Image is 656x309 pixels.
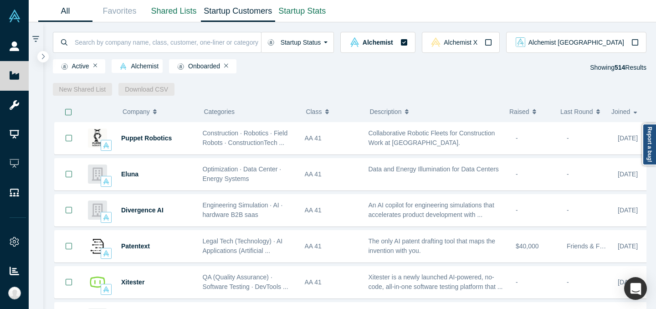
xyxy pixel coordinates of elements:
[120,63,127,70] img: alchemist Vault Logo
[422,32,500,53] button: alchemistx Vault LogoAlchemist X
[590,64,646,71] span: Showing Results
[74,31,261,53] input: Search by company name, class, customer, one-liner or category
[306,102,355,121] button: Class
[8,287,21,299] img: Ally Hoang's Account
[57,63,89,70] span: Active
[369,273,503,290] span: Xitester is a newly launched AI-powered, no-code, all-in-one software testing platform that ...
[123,102,190,121] button: Company
[369,201,494,218] span: An AI copilot for engineering simulations that accelerates product development with ...
[103,250,109,257] img: alchemist Vault Logo
[618,206,638,214] span: [DATE]
[305,231,359,262] div: AA 41
[88,273,107,292] img: Xitester's Logo
[204,108,235,115] span: Categories
[306,102,322,121] span: Class
[611,102,640,121] button: Joined
[103,142,109,149] img: alchemist Vault Logo
[369,102,401,121] span: Description
[121,206,164,214] a: Divergence AI
[509,102,551,121] button: Raised
[8,10,21,22] img: Alchemist Vault Logo
[173,63,220,70] span: Onboarded
[55,159,83,190] button: Bookmark
[618,170,638,178] span: [DATE]
[88,237,107,256] img: Patentext's Logo
[506,32,646,53] button: alchemist_aj Vault LogoAlchemist [GEOGRAPHIC_DATA]
[121,278,144,286] a: Xitester
[350,37,359,47] img: alchemist Vault Logo
[55,122,83,154] button: Bookmark
[201,0,275,22] a: Startup Customers
[516,278,518,286] span: -
[618,134,638,142] span: [DATE]
[618,278,638,286] span: [DATE]
[363,39,393,46] span: Alchemist
[560,102,593,121] span: Last Round
[203,201,283,218] span: Engineering Simulation · AI · hardware B2B saas
[567,134,569,142] span: -
[53,83,113,96] button: New Shared List
[275,0,329,22] a: Startup Stats
[567,242,615,250] span: Friends & Family
[118,83,174,96] button: Download CSV
[147,0,201,22] a: Shared Lists
[369,165,499,173] span: Data and Energy Illumination for Data Centers
[93,62,97,69] button: Remove Filter
[121,170,138,178] a: Eluna
[38,0,92,22] a: All
[224,62,228,69] button: Remove Filter
[116,63,159,70] span: Alchemist
[516,242,539,250] span: $40,000
[261,32,334,53] button: Startup Status
[103,178,109,185] img: alchemist Vault Logo
[615,64,625,71] strong: 514
[267,39,274,46] img: Startup status
[88,165,107,184] img: Eluna's Logo
[567,206,569,214] span: -
[642,124,656,165] a: Report a bug!
[618,242,638,250] span: [DATE]
[88,129,107,148] img: Puppet Robotics's Logo
[516,37,525,47] img: alchemist_aj Vault Logo
[611,102,630,121] span: Joined
[340,32,415,53] button: alchemist Vault LogoAlchemist
[121,242,150,250] a: Patentext
[560,102,602,121] button: Last Round
[177,63,184,70] img: Startup status
[444,39,477,46] span: Alchemist X
[55,195,83,226] button: Bookmark
[528,39,624,46] span: Alchemist [GEOGRAPHIC_DATA]
[103,214,109,221] img: alchemist Vault Logo
[203,273,288,290] span: QA (Quality Assurance) · Software Testing · DevTools ...
[121,134,172,142] a: Puppet Robotics
[203,165,282,182] span: Optimization · Data Center · Energy Systems
[431,37,441,47] img: alchemistx Vault Logo
[123,102,150,121] span: Company
[203,129,288,146] span: Construction · Robotics · Field Robots · ConstructionTech ...
[516,206,518,214] span: -
[567,278,569,286] span: -
[203,237,283,254] span: Legal Tech (Technology) · AI Applications (Artificial ...
[305,267,359,298] div: AA 41
[369,102,500,121] button: Description
[516,134,518,142] span: -
[305,123,359,154] div: AA 41
[567,170,569,178] span: -
[55,267,83,298] button: Bookmark
[103,286,109,293] img: alchemist Vault Logo
[305,159,359,190] div: AA 41
[369,237,496,254] span: The only AI patent drafting tool that maps the invention with you.
[516,170,518,178] span: -
[88,201,107,220] img: Divergence AI's Logo
[55,231,83,262] button: Bookmark
[92,0,147,22] a: Favorites
[61,63,68,70] img: Startup status
[369,129,495,146] span: Collaborative Robotic Fleets for Construction Work at [GEOGRAPHIC_DATA].
[509,102,529,121] span: Raised
[305,195,359,226] div: AA 41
